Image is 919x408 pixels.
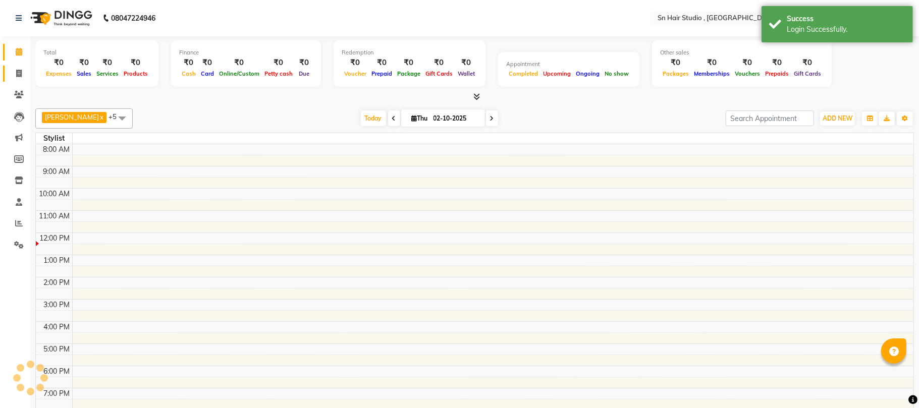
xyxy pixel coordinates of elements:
[573,70,602,77] span: Ongoing
[409,114,430,122] span: Thu
[179,70,198,77] span: Cash
[42,277,72,288] div: 2:00 PM
[37,189,72,199] div: 10:00 AM
[361,110,386,126] span: Today
[423,70,455,77] span: Gift Cards
[506,60,631,69] div: Appointment
[99,113,103,121] a: x
[42,344,72,355] div: 5:00 PM
[455,70,477,77] span: Wallet
[787,24,905,35] div: Login Successfully.
[179,48,313,57] div: Finance
[295,57,313,69] div: ₹0
[369,57,395,69] div: ₹0
[763,57,791,69] div: ₹0
[42,322,72,332] div: 4:00 PM
[37,211,72,221] div: 11:00 AM
[36,133,72,144] div: Stylist
[660,70,691,77] span: Packages
[74,70,94,77] span: Sales
[42,366,72,377] div: 6:00 PM
[38,233,72,244] div: 12:00 PM
[41,166,72,177] div: 9:00 AM
[455,57,477,69] div: ₹0
[691,57,732,69] div: ₹0
[111,4,155,32] b: 08047224946
[198,57,217,69] div: ₹0
[296,70,312,77] span: Due
[262,57,295,69] div: ₹0
[109,112,124,121] span: +5
[342,48,477,57] div: Redemption
[763,70,791,77] span: Prepaids
[94,57,121,69] div: ₹0
[823,114,852,122] span: ADD NEW
[660,57,691,69] div: ₹0
[217,70,262,77] span: Online/Custom
[369,70,395,77] span: Prepaid
[660,48,824,57] div: Other sales
[342,57,369,69] div: ₹0
[42,388,72,399] div: 7:00 PM
[74,57,94,69] div: ₹0
[732,57,763,69] div: ₹0
[42,255,72,266] div: 1:00 PM
[395,57,423,69] div: ₹0
[791,57,824,69] div: ₹0
[43,70,74,77] span: Expenses
[791,70,824,77] span: Gift Cards
[430,111,481,126] input: 2025-10-02
[342,70,369,77] span: Voucher
[41,144,72,155] div: 8:00 AM
[43,57,74,69] div: ₹0
[42,300,72,310] div: 3:00 PM
[395,70,423,77] span: Package
[94,70,121,77] span: Services
[506,70,540,77] span: Completed
[43,48,150,57] div: Total
[121,57,150,69] div: ₹0
[179,57,198,69] div: ₹0
[787,14,905,24] div: Success
[691,70,732,77] span: Memberships
[732,70,763,77] span: Vouchers
[540,70,573,77] span: Upcoming
[26,4,95,32] img: logo
[262,70,295,77] span: Petty cash
[45,113,99,121] span: [PERSON_NAME]
[602,70,631,77] span: No show
[820,111,855,126] button: ADD NEW
[423,57,455,69] div: ₹0
[198,70,217,77] span: Card
[121,70,150,77] span: Products
[217,57,262,69] div: ₹0
[726,110,814,126] input: Search Appointment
